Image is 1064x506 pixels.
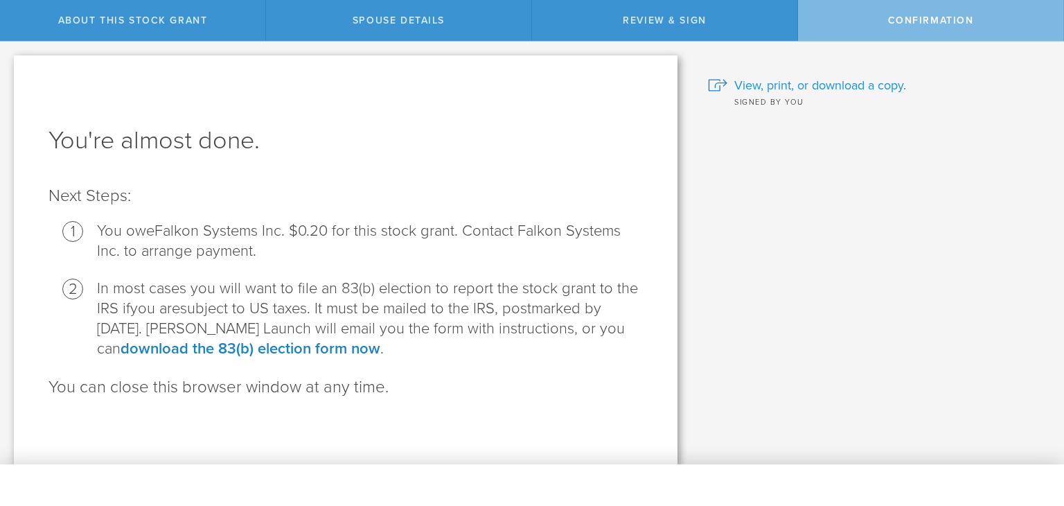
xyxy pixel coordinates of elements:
[888,15,974,26] span: Confirmation
[48,124,643,157] h1: You're almost done.
[130,299,180,317] span: you are
[353,15,445,26] span: Spouse Details
[58,15,208,26] span: About this stock grant
[995,398,1064,464] iframe: Chat Widget
[623,15,707,26] span: Review & Sign
[734,76,906,94] span: View, print, or download a copy.
[97,222,154,240] span: You owe
[97,221,643,261] li: Falkon Systems Inc. $0.20 for this stock grant. Contact Falkon Systems Inc. to arrange payment.
[48,376,643,399] p: You can close this browser window at any time.
[708,94,1043,108] div: Signed by you
[48,185,643,207] p: Next Steps:
[97,279,643,359] li: In most cases you will want to file an 83(b) election to report the stock grant to the IRS if sub...
[121,340,380,358] a: download the 83(b) election form now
